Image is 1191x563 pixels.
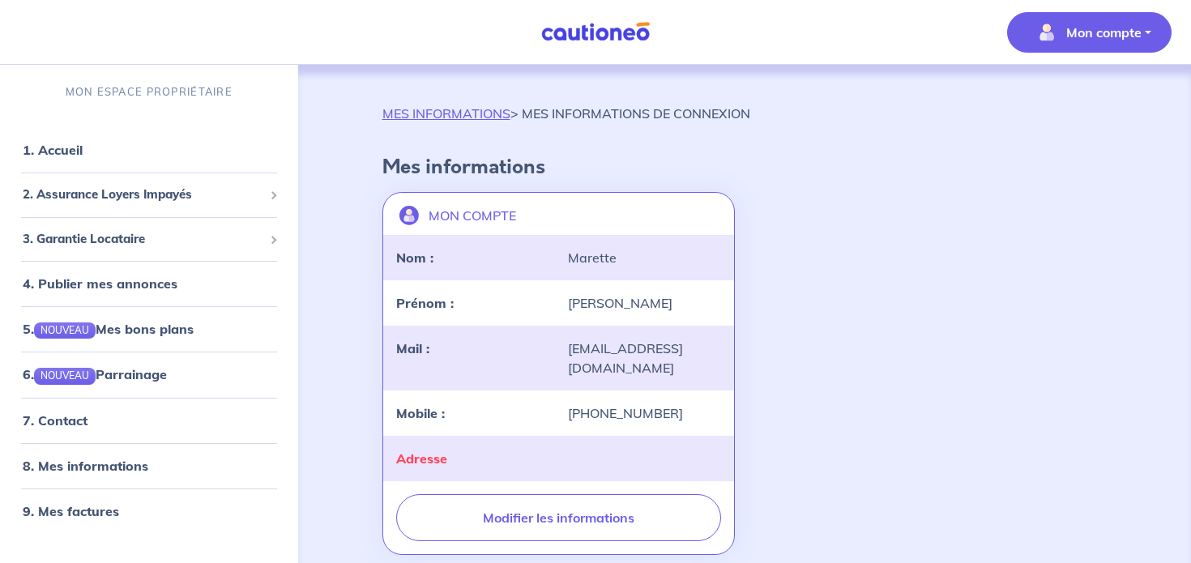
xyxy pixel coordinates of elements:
[535,22,656,42] img: Cautioneo
[1034,19,1060,45] img: illu_account_valid_menu.svg
[6,495,292,527] div: 9. Mes factures
[1066,23,1142,42] p: Mon compte
[23,366,167,382] a: 6.NOUVEAUParrainage
[382,104,750,123] p: > MES INFORMATIONS DE CONNEXION
[558,339,731,377] div: [EMAIL_ADDRESS][DOMAIN_NAME]
[396,494,721,541] button: Modifier les informations
[6,358,292,390] div: 6.NOUVEAUParrainage
[382,105,510,122] a: MES INFORMATIONS
[558,403,731,423] div: [PHONE_NUMBER]
[23,275,177,292] a: 4. Publier mes annonces
[6,179,292,211] div: 2. Assurance Loyers Impayés
[23,186,263,204] span: 2. Assurance Loyers Impayés
[396,405,445,421] strong: Mobile :
[23,142,83,158] a: 1. Accueil
[6,224,292,255] div: 3. Garantie Locataire
[6,134,292,166] div: 1. Accueil
[396,250,433,266] strong: Nom :
[1007,12,1172,53] button: illu_account_valid_menu.svgMon compte
[558,248,731,267] div: Marette
[399,206,419,225] img: illu_account.svg
[382,156,1108,179] h4: Mes informations
[396,295,454,311] strong: Prénom :
[66,84,233,100] p: MON ESPACE PROPRIÉTAIRE
[6,267,292,300] div: 4. Publier mes annonces
[23,458,148,474] a: 8. Mes informations
[396,340,429,356] strong: Mail :
[23,503,119,519] a: 9. Mes factures
[23,230,263,249] span: 3. Garantie Locataire
[429,206,516,225] p: MON COMPTE
[558,293,731,313] div: [PERSON_NAME]
[23,321,194,337] a: 5.NOUVEAUMes bons plans
[6,313,292,345] div: 5.NOUVEAUMes bons plans
[6,404,292,437] div: 7. Contact
[396,450,447,467] strong: Adresse
[23,412,88,429] a: 7. Contact
[6,450,292,482] div: 8. Mes informations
